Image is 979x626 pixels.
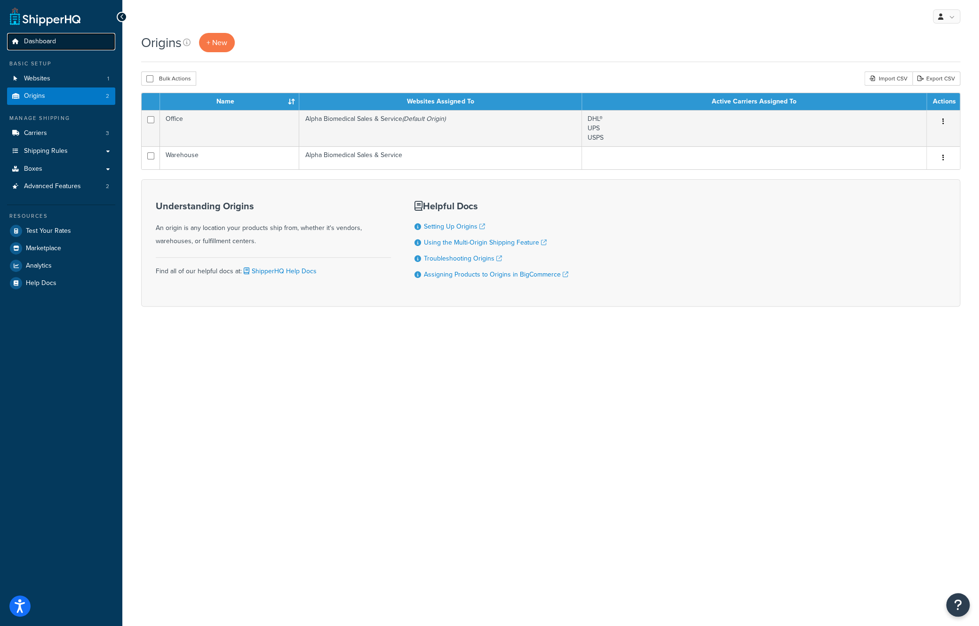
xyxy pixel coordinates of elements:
span: Analytics [26,262,52,270]
a: Setting Up Origins [424,222,485,231]
th: Active Carriers Assigned To [582,93,927,110]
th: Actions [927,93,960,110]
div: Basic Setup [7,60,115,68]
a: Troubleshooting Origins [424,254,502,263]
span: Help Docs [26,279,56,287]
li: Advanced Features [7,178,115,195]
a: Help Docs [7,275,115,292]
span: Shipping Rules [24,147,68,155]
div: Find all of our helpful docs at: [156,257,391,278]
a: Using the Multi-Origin Shipping Feature [424,238,547,247]
span: Websites [24,75,50,83]
th: Websites Assigned To [299,93,582,110]
a: Shipping Rules [7,143,115,160]
th: Name : activate to sort column ascending [160,93,299,110]
a: Advanced Features 2 [7,178,115,195]
span: 2 [106,182,109,190]
span: Carriers [24,129,47,137]
li: Origins [7,87,115,105]
i: (Default Origin) [402,114,445,124]
span: Test Your Rates [26,227,71,235]
a: Analytics [7,257,115,274]
h1: Origins [141,33,182,52]
td: Alpha Biomedical Sales & Service [299,146,582,169]
span: Dashboard [24,38,56,46]
a: Websites 1 [7,70,115,87]
td: Warehouse [160,146,299,169]
a: + New [199,33,235,52]
span: 3 [106,129,109,137]
td: DHL® UPS USPS [582,110,927,146]
div: Manage Shipping [7,114,115,122]
td: Office [160,110,299,146]
span: Advanced Features [24,182,81,190]
button: Open Resource Center [946,593,970,617]
li: Websites [7,70,115,87]
a: Marketplace [7,240,115,257]
a: Assigning Products to Origins in BigCommerce [424,269,568,279]
a: Boxes [7,160,115,178]
span: Marketplace [26,245,61,253]
a: ShipperHQ Home [10,7,80,26]
span: Origins [24,92,45,100]
a: Export CSV [912,71,960,86]
div: Import CSV [864,71,912,86]
span: Boxes [24,165,42,173]
a: Dashboard [7,33,115,50]
a: ShipperHQ Help Docs [242,266,317,276]
div: Resources [7,212,115,220]
a: Carriers 3 [7,125,115,142]
a: Origins 2 [7,87,115,105]
button: Bulk Actions [141,71,196,86]
li: Carriers [7,125,115,142]
span: 1 [107,75,109,83]
div: An origin is any location your products ship from, whether it's vendors, warehouses, or fulfillme... [156,201,391,248]
td: Alpha Biomedical Sales & Service [299,110,582,146]
a: Test Your Rates [7,222,115,239]
h3: Helpful Docs [414,201,568,211]
h3: Understanding Origins [156,201,391,211]
span: 2 [106,92,109,100]
span: + New [207,37,227,48]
